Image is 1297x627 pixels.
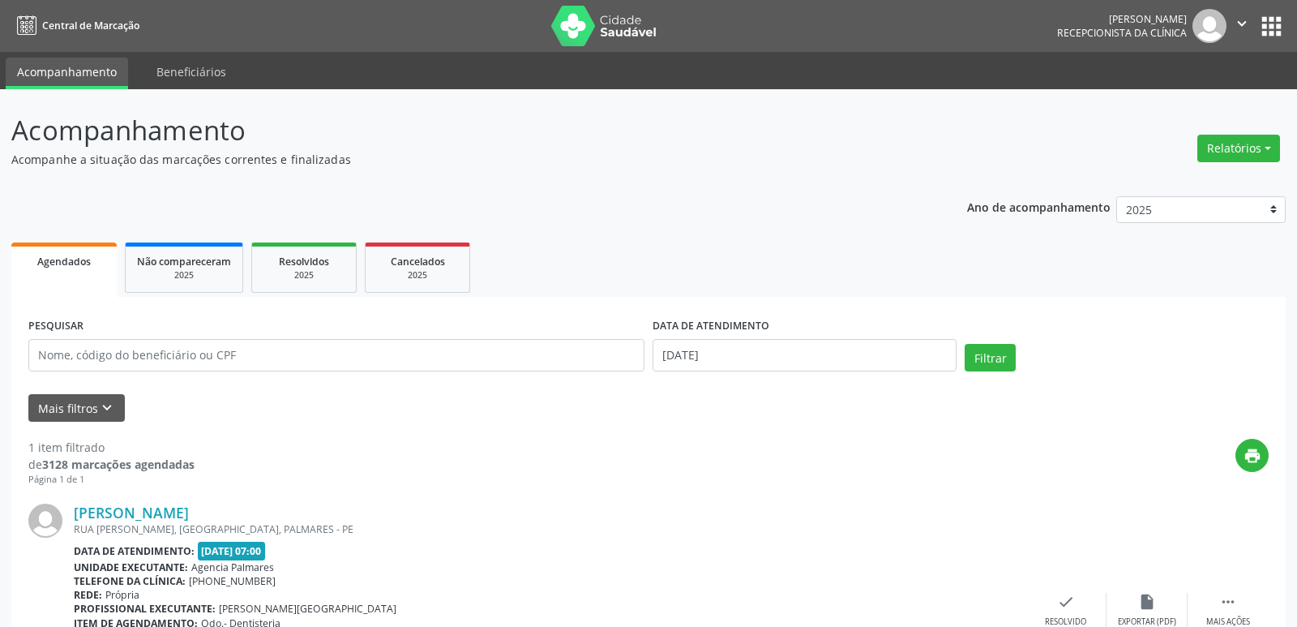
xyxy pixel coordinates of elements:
[263,269,345,281] div: 2025
[42,457,195,472] strong: 3128 marcações agendadas
[1057,593,1075,611] i: check
[137,269,231,281] div: 2025
[74,574,186,588] b: Telefone da clínica:
[11,151,903,168] p: Acompanhe a situação das marcações correntes e finalizadas
[74,504,189,522] a: [PERSON_NAME]
[1138,593,1156,611] i: insert_drive_file
[28,456,195,473] div: de
[42,19,139,32] span: Central de Marcação
[11,110,903,151] p: Acompanhamento
[967,196,1111,217] p: Ano de acompanhamento
[74,588,102,602] b: Rede:
[391,255,445,268] span: Cancelados
[189,574,276,588] span: [PHONE_NUMBER]
[279,255,329,268] span: Resolvidos
[105,588,139,602] span: Própria
[191,560,274,574] span: Agencia Palmares
[74,560,188,574] b: Unidade executante:
[653,314,769,339] label: DATA DE ATENDIMENTO
[74,602,216,616] b: Profissional executante:
[653,339,957,371] input: Selecione um intervalo
[198,542,266,560] span: [DATE] 07:00
[28,314,83,339] label: PESQUISAR
[1233,15,1251,32] i: 
[6,58,128,89] a: Acompanhamento
[28,394,125,423] button: Mais filtroskeyboard_arrow_down
[28,473,195,487] div: Página 1 de 1
[98,399,116,417] i: keyboard_arrow_down
[965,344,1016,371] button: Filtrar
[28,504,62,538] img: img
[74,522,1025,536] div: RUA [PERSON_NAME], [GEOGRAPHIC_DATA], PALMARES - PE
[74,544,195,558] b: Data de atendimento:
[1235,439,1269,472] button: print
[1057,12,1187,26] div: [PERSON_NAME]
[1197,135,1280,162] button: Relatórios
[1219,593,1237,611] i: 
[1192,9,1226,43] img: img
[28,339,644,371] input: Nome, código do beneficiário ou CPF
[28,439,195,456] div: 1 item filtrado
[219,602,396,616] span: [PERSON_NAME][GEOGRAPHIC_DATA]
[11,12,139,39] a: Central de Marcação
[1243,447,1261,465] i: print
[137,255,231,268] span: Não compareceram
[1226,9,1257,43] button: 
[145,58,238,86] a: Beneficiários
[37,255,91,268] span: Agendados
[1257,12,1286,41] button: apps
[1057,26,1187,40] span: Recepcionista da clínica
[377,269,458,281] div: 2025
